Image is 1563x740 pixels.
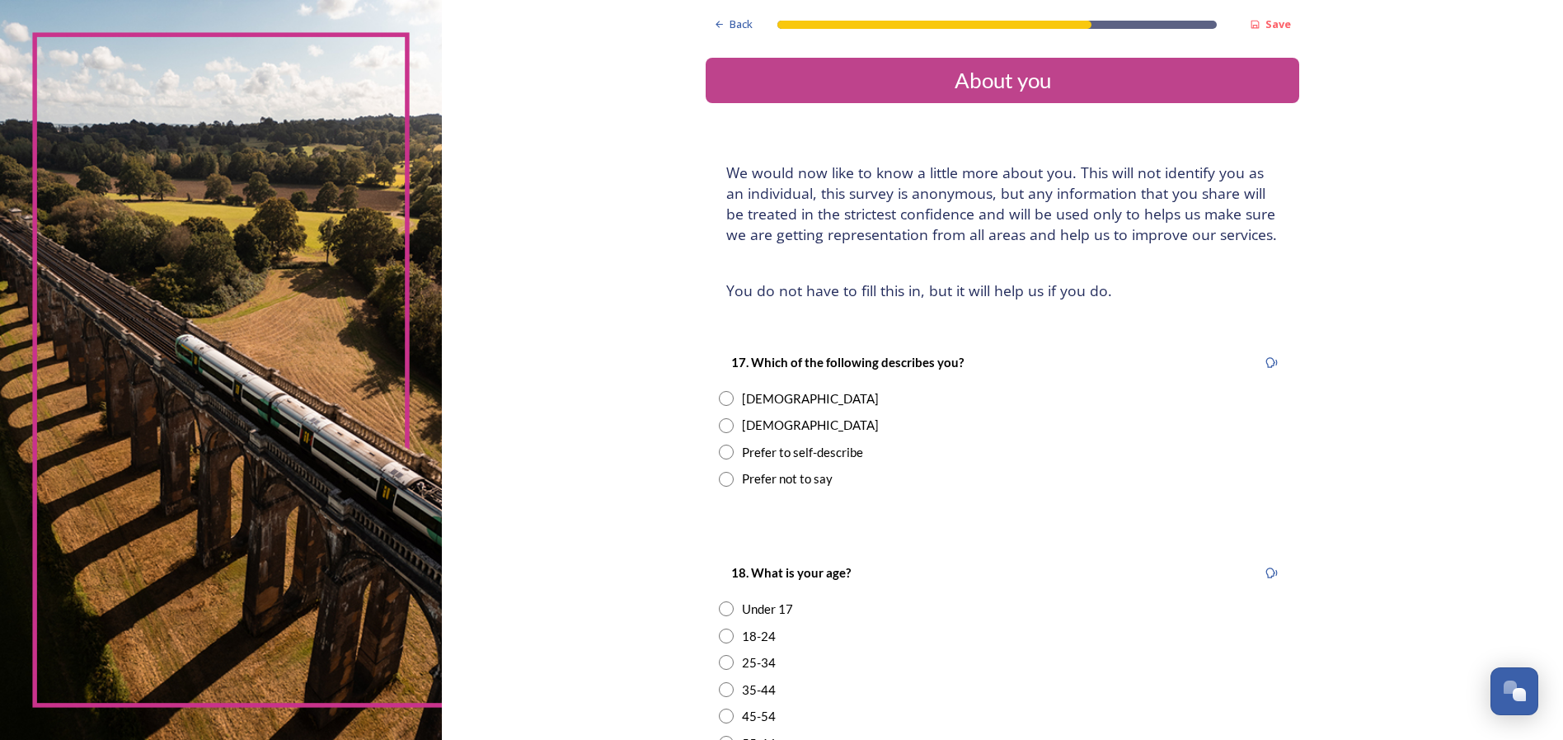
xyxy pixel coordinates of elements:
[726,280,1279,301] h4: You do not have to fill this in, but it will help us if you do.
[742,469,833,488] div: Prefer not to say
[730,16,753,32] span: Back
[712,64,1293,97] div: About you
[1490,667,1538,715] button: Open Chat
[742,627,776,646] div: 18-24
[742,681,776,700] div: 35-44
[731,565,851,580] strong: 18. What is your age?
[742,389,879,408] div: [DEMOGRAPHIC_DATA]
[1265,16,1291,31] strong: Save
[742,416,879,435] div: [DEMOGRAPHIC_DATA]
[731,355,964,370] strong: 17. Which of the following describes you?
[742,443,863,462] div: Prefer to self-describe
[742,653,776,672] div: 25-34
[742,707,776,726] div: 45-54
[742,600,793,619] div: Under 17
[726,163,1279,245] h4: We would now like to know a little more about you. This will not identify you as an individual, t...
